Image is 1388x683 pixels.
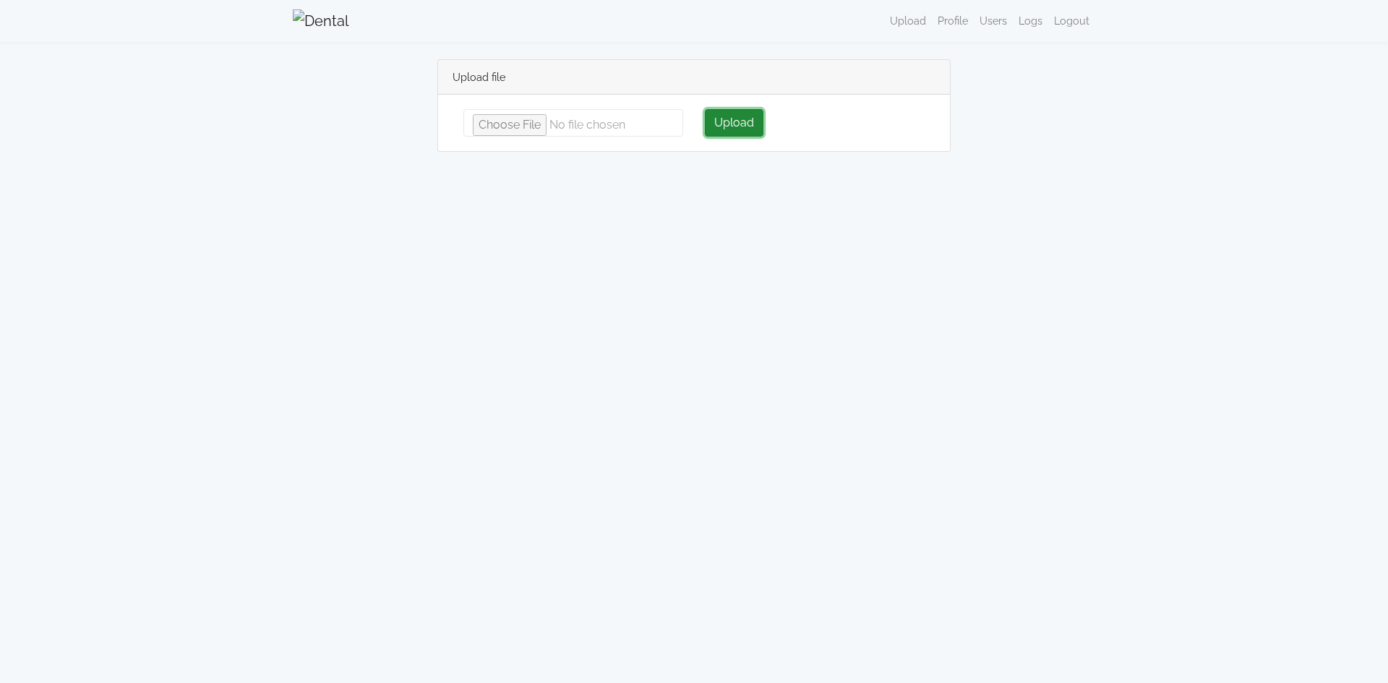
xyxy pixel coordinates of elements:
[884,7,932,35] a: Upload
[932,7,974,35] a: Profile
[1013,7,1048,35] a: Logs
[705,109,763,137] button: Upload
[438,60,950,95] div: Upload file
[293,9,349,33] img: Dental Whale Logo
[1048,7,1095,35] a: Logout
[974,7,1013,35] a: Users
